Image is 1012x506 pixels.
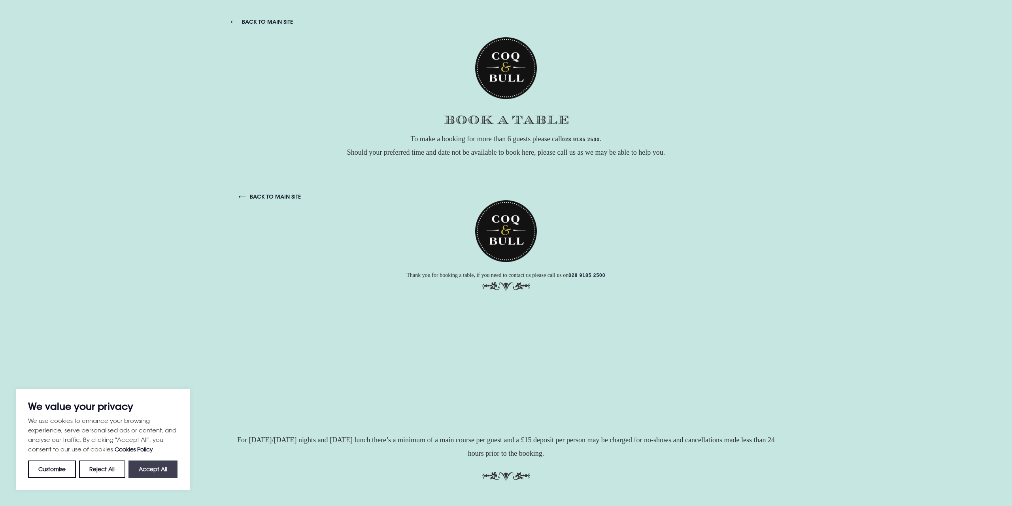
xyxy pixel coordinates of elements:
p: To make a booking for more than 6 guests please call . Should your preferred time and date not be... [229,132,783,159]
button: Accept All [128,461,177,478]
a: 028 9185 2500 [339,98,376,103]
a: 028 9185 2500 [562,137,600,143]
img: Book a table [444,116,568,124]
p: For [DATE]/[DATE] nights and [DATE] lunch there’s a minimum of a main course per guest and a £15 ... [229,433,783,460]
a: Cookies Policy [115,446,153,453]
button: Reject All [79,461,125,478]
p: We value your privacy [28,402,177,411]
div: We value your privacy [16,389,190,490]
img: Coq & Bull [246,25,308,87]
p: We use cookies to enhance your browsing experience, serve personalised ads or content, and analys... [28,416,177,454]
img: Coq & Bull [475,37,537,99]
a: back to main site [231,18,293,25]
a: back to main site [9,18,72,25]
button: Customise [28,461,76,478]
